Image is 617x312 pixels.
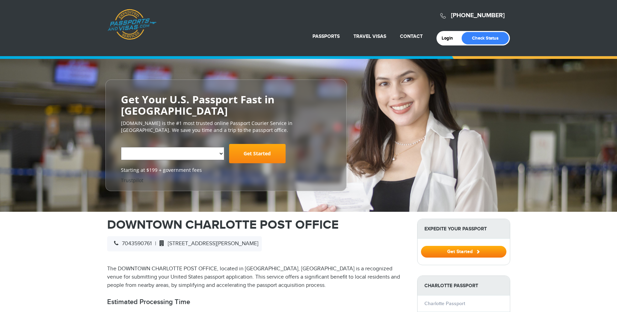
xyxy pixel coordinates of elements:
a: Login [442,35,458,41]
a: Travel Visas [353,33,386,39]
strong: Expedite Your Passport [418,219,510,239]
div: | [107,236,262,251]
button: Get Started [421,246,506,258]
a: Check Status [462,32,509,44]
a: Get Started [421,249,506,254]
strong: Charlotte Passport [418,276,510,295]
a: Charlotte Passport [424,301,465,306]
a: Get Started [229,144,286,163]
a: Contact [400,33,423,39]
span: Starting at $199 + government fees [121,167,331,174]
p: [DOMAIN_NAME] is the #1 most trusted online Passport Courier Service in [GEOGRAPHIC_DATA]. We sav... [121,120,331,134]
span: 7043590761 [111,240,152,247]
a: Passports [312,33,340,39]
h1: DOWNTOWN CHARLOTTE POST OFFICE [107,219,407,231]
span: [STREET_ADDRESS][PERSON_NAME] [156,240,258,247]
h2: Get Your U.S. Passport Fast in [GEOGRAPHIC_DATA] [121,94,331,116]
h2: Estimated Processing Time [107,298,407,306]
a: Passports & [DOMAIN_NAME] [107,9,156,40]
a: Trustpilot [121,177,143,184]
a: [PHONE_NUMBER] [451,12,505,19]
p: The DOWNTOWN CHARLOTTE POST OFFICE, located in [GEOGRAPHIC_DATA], [GEOGRAPHIC_DATA] is a recogniz... [107,265,407,290]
